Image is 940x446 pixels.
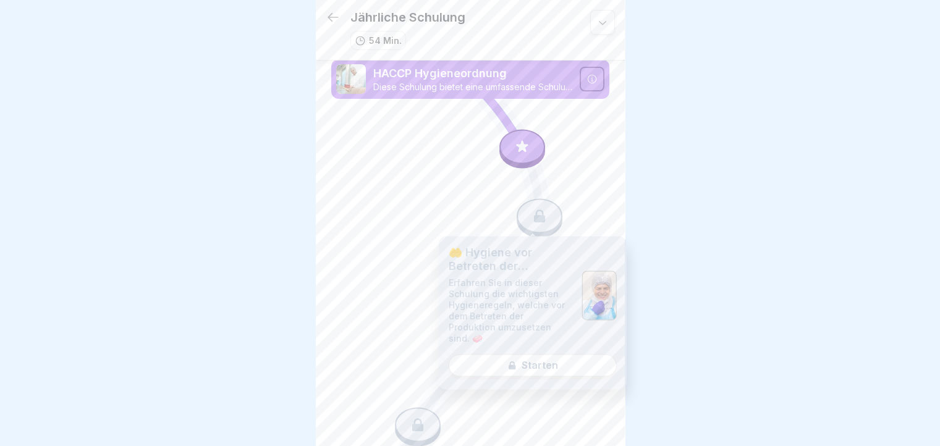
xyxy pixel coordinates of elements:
[449,246,572,272] p: 🤲 Hygiene vor Betreten der Produktion
[373,65,572,82] p: HACCP Hygieneordnung
[369,34,402,47] p: 54 Min.
[336,64,366,94] img: xrzzrx774ak4h3u8hix93783.png
[373,82,572,93] p: Diese Schulung bietet eine umfassende Schulung zur HACCP Hygieneordnung, einschließlich allgemein...
[449,278,572,345] p: Erfahren Sie in dieser Schulung die wichtigsten Hygieneregeln, welche vor dem Betreten der Produk...
[350,10,465,25] p: Jährliche Schulung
